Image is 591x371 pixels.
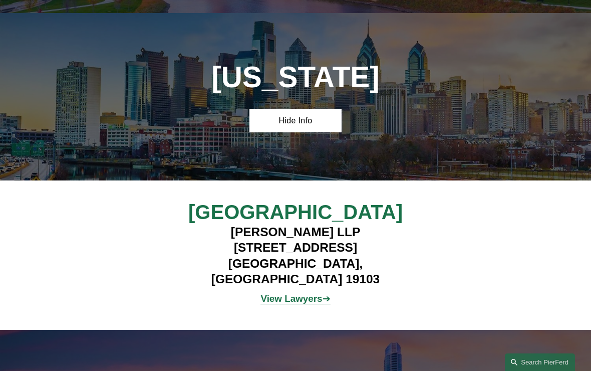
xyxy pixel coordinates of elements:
[249,109,342,133] a: Hide Info
[260,293,330,304] a: View Lawyers➔
[180,61,411,94] h1: [US_STATE]
[260,293,330,304] span: ➔
[180,224,411,286] h4: [PERSON_NAME] LLP [STREET_ADDRESS] [GEOGRAPHIC_DATA], [GEOGRAPHIC_DATA] 19103
[188,201,403,223] span: [GEOGRAPHIC_DATA]
[260,293,322,304] strong: View Lawyers
[505,353,575,371] a: Search this site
